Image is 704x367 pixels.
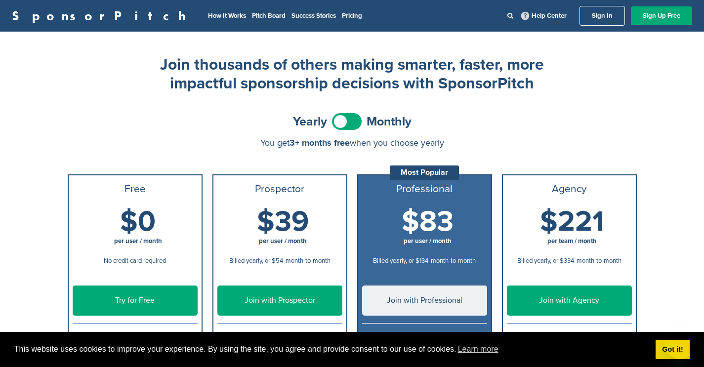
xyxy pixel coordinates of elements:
[362,183,487,195] h3: Professional
[507,285,632,316] a: Join with Agency
[120,204,156,239] span: $0
[580,6,625,26] a: Sign In
[404,237,452,245] span: per user / month
[68,138,637,148] div: You get when you choose yearly
[540,204,604,239] span: $221
[104,257,166,265] span: No credit card required
[362,285,487,316] a: Join with Professional
[217,285,342,316] a: Join with Prospector
[257,204,309,239] span: $39
[507,183,632,195] h3: Agency
[431,257,476,265] span: month-to-month
[259,237,307,245] span: per user / month
[14,342,648,357] span: This website uses cookies to improve your experience. By using the site, you agree and provide co...
[373,257,428,265] span: Billed yearly, or $134
[12,9,192,22] a: SponsorPitch
[286,257,331,265] span: month-to-month
[402,204,454,239] span: $83
[456,342,500,357] a: learn more about cookies
[656,340,690,360] a: dismiss cookie message
[252,12,286,20] a: Pitch Board
[291,12,336,20] a: Success Stories
[342,12,362,20] a: Pricing
[217,183,342,195] h3: Prospector
[517,257,574,265] span: Billed yearly, or $334
[577,257,621,265] span: month-to-month
[631,6,692,25] a: Sign Up Free
[390,165,459,180] div: Most Popular
[367,116,412,128] span: Monthly
[114,237,162,245] span: per user / month
[290,137,350,148] span: 3+ months free
[547,237,597,245] span: per team / month
[155,55,550,93] h2: Join thousands of others making smarter, faster, more impactful sponsorship decisions with Sponso...
[664,327,696,359] iframe: Button to launch messaging window
[208,12,246,20] a: How It Works
[229,257,283,265] span: Billed yearly, or $54
[293,116,327,128] span: Yearly
[73,183,198,195] h3: Free
[519,10,569,22] a: Help Center
[73,285,198,316] a: Try for Free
